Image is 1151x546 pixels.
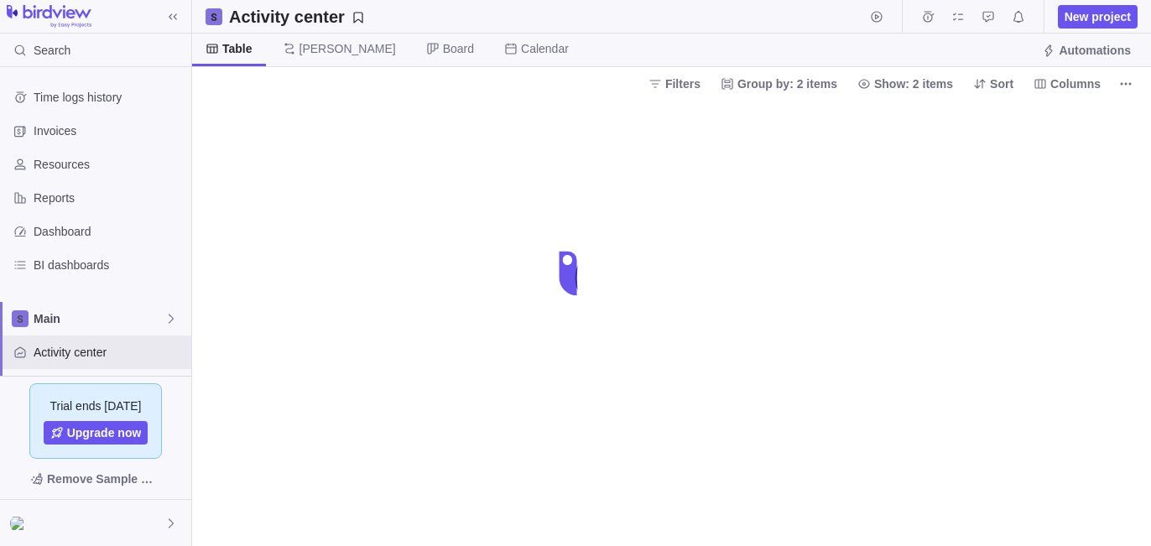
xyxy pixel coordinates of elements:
div: Nancy Brommell [10,513,30,533]
span: BI dashboards [34,257,185,273]
span: New project [1065,8,1131,25]
span: New project [1058,5,1138,29]
span: [PERSON_NAME] [299,40,396,57]
span: Automations [1059,42,1131,59]
span: Time logs history [34,89,185,106]
span: Search [34,42,70,59]
span: Dashboard [34,223,185,240]
span: Board [443,40,474,57]
span: Calendar [521,40,569,57]
span: Group by: 2 items [714,72,844,96]
a: Approval requests [977,13,1000,26]
a: My assignments [946,13,970,26]
span: Approval requests [977,5,1000,29]
span: Remove Sample Data [47,469,161,489]
img: Show [10,517,30,530]
span: Time logs [916,5,940,29]
span: Filters [642,72,707,96]
span: Group by: 2 items [737,75,837,92]
span: Columns [1027,72,1107,96]
span: Upgrade now [67,424,142,441]
span: Notifications [1007,5,1030,29]
a: Upgrade now [44,421,148,445]
span: Remove Sample Data [13,465,178,492]
span: Reports [34,190,185,206]
span: Table [222,40,253,57]
span: My assignments [946,5,970,29]
span: Show: 2 items [874,75,953,92]
div: loading [542,240,609,307]
span: Show: 2 items [851,72,960,96]
span: Filters [665,75,700,92]
h2: Activity center [229,5,345,29]
span: Activity center [34,344,185,361]
span: Save your current layout and filters as a View [222,5,372,29]
span: Automations [1035,39,1138,62]
span: Sort [990,75,1013,92]
img: logo [7,5,91,29]
span: Columns [1050,75,1101,92]
span: Sort [966,72,1020,96]
a: Time logs [916,13,940,26]
a: Notifications [1007,13,1030,26]
span: More actions [1114,72,1138,96]
span: Start timer [865,5,888,29]
span: Main [34,310,164,327]
span: Invoices [34,122,185,139]
span: Trial ends [DATE] [50,398,142,414]
span: Resources [34,156,185,173]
